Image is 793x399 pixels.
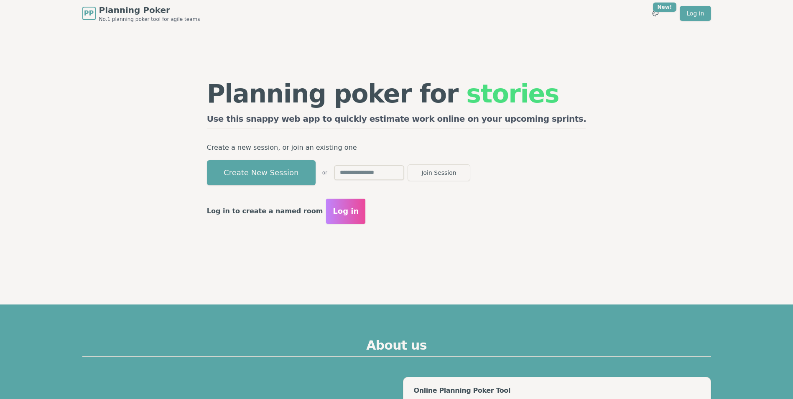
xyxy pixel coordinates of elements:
[322,169,327,176] span: or
[413,387,700,394] div: Online Planning Poker Tool
[99,16,200,23] span: No.1 planning poker tool for agile teams
[207,205,323,217] p: Log in to create a named room
[648,6,663,21] button: New!
[207,81,586,106] h1: Planning poker for
[466,79,559,108] span: stories
[653,3,677,12] div: New!
[82,338,711,357] h2: About us
[333,205,359,217] span: Log in
[99,4,200,16] span: Planning Poker
[82,4,200,23] a: PPPlanning PokerNo.1 planning poker tool for agile teams
[326,199,365,224] button: Log in
[207,160,316,185] button: Create New Session
[207,113,586,128] h2: Use this snappy web app to quickly estimate work online on your upcoming sprints.
[680,6,711,21] a: Log in
[408,164,470,181] button: Join Session
[84,8,94,18] span: PP
[207,142,586,153] p: Create a new session, or join an existing one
